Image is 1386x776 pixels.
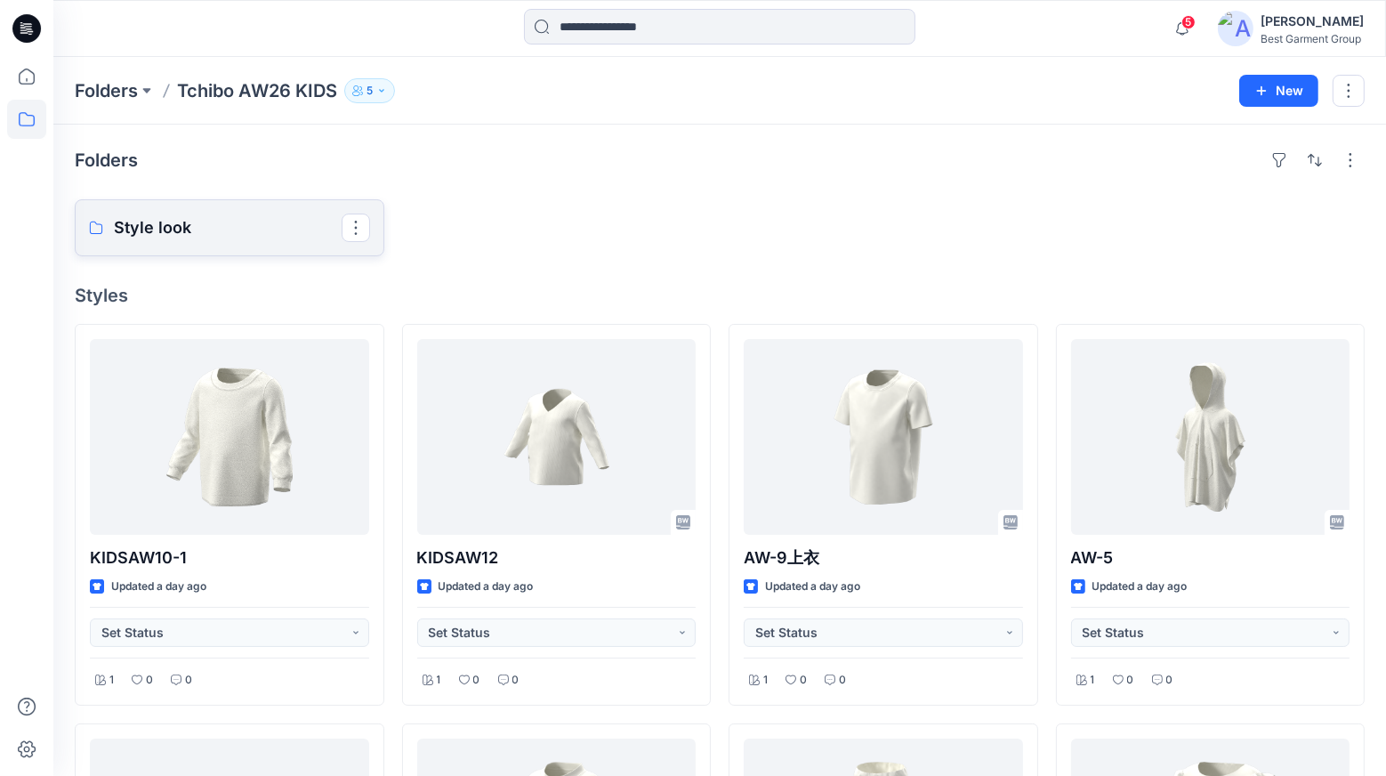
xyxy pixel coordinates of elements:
[75,150,138,171] h4: Folders
[1071,546,1350,570] p: AW-5
[839,671,846,690] p: 0
[1261,32,1364,45] div: Best Garment Group
[1181,15,1196,29] span: 5
[473,671,480,690] p: 0
[177,78,337,103] p: Tchibo AW26 KIDS
[763,671,768,690] p: 1
[1166,671,1173,690] p: 0
[109,671,114,690] p: 1
[146,671,153,690] p: 0
[367,81,373,101] p: 5
[800,671,807,690] p: 0
[744,546,1023,570] p: AW-9上衣
[75,285,1365,306] h4: Styles
[1091,671,1095,690] p: 1
[90,339,369,535] a: KIDSAW10-1
[344,78,395,103] button: 5
[744,339,1023,535] a: AW-9上衣
[1218,11,1253,46] img: avatar
[512,671,520,690] p: 0
[765,578,860,596] p: Updated a day ago
[417,546,697,570] p: KIDSAW12
[439,578,534,596] p: Updated a day ago
[1261,11,1364,32] div: [PERSON_NAME]
[417,339,697,535] a: KIDSAW12
[1092,578,1188,596] p: Updated a day ago
[111,578,206,596] p: Updated a day ago
[437,671,441,690] p: 1
[1071,339,1350,535] a: AW-5
[1127,671,1134,690] p: 0
[75,78,138,103] a: Folders
[75,199,384,256] a: Style look
[90,546,369,570] p: KIDSAW10-1
[1239,75,1318,107] button: New
[114,215,342,240] p: Style look
[185,671,192,690] p: 0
